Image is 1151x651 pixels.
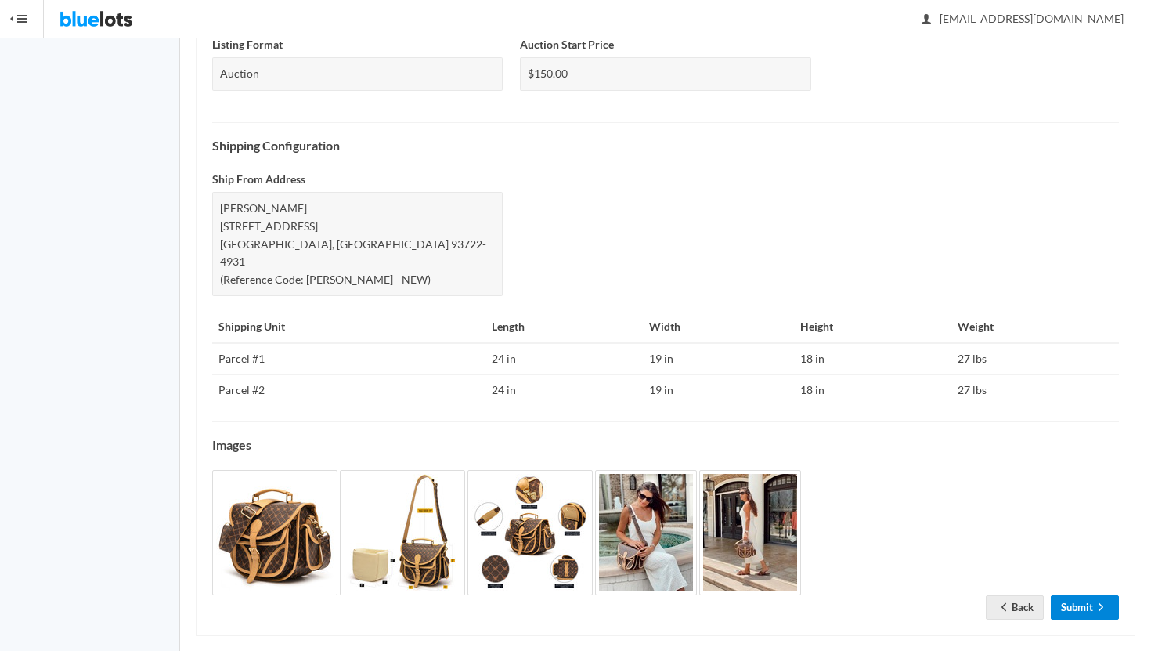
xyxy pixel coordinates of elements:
td: 24 in [485,374,642,405]
img: 197fca1e-d345-4640-b79b-ba98dda18380-1710222923.jpg [340,470,465,595]
th: Height [794,312,951,343]
td: 27 lbs [951,343,1119,374]
ion-icon: arrow back [996,601,1012,616]
td: Parcel #1 [212,343,485,374]
div: Auction [212,57,503,91]
h4: Shipping Configuration [212,139,1119,153]
td: 27 lbs [951,374,1119,405]
h4: Images [212,438,1119,452]
th: Shipping Unit [212,312,485,343]
label: Listing Format [212,36,283,54]
img: 000711f6-7ec1-4899-8d77-e08615a60779-1710222949.jpg [595,470,697,595]
th: Weight [951,312,1119,343]
div: [PERSON_NAME] [STREET_ADDRESS] [GEOGRAPHIC_DATA], [GEOGRAPHIC_DATA] 93722-4931 (Reference Code: [... [212,192,503,296]
td: 19 in [643,374,795,405]
a: arrow backBack [986,595,1044,620]
td: 18 in [794,374,951,405]
td: 24 in [485,343,642,374]
div: $150.00 [520,57,810,91]
td: 18 in [794,343,951,374]
img: 24399fc3-498a-42fe-9671-2e191c9d9a56-1710222922.jpg [212,470,337,595]
td: 19 in [643,343,795,374]
th: Length [485,312,642,343]
img: 105c4a63-7c06-4ac7-809d-e624e4d533d3-1720486620.jpg [699,470,801,595]
td: Parcel #2 [212,374,485,405]
th: Width [643,312,795,343]
label: Auction Start Price [520,36,614,54]
ion-icon: person [918,13,934,27]
span: [EMAIL_ADDRESS][DOMAIN_NAME] [922,12,1124,25]
label: Ship From Address [212,171,305,189]
ion-icon: arrow forward [1093,601,1109,616]
img: ba171cac-e502-4002-9df0-92bfe22f2380-1710222923.jpg [467,470,593,595]
a: Submitarrow forward [1051,595,1119,620]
